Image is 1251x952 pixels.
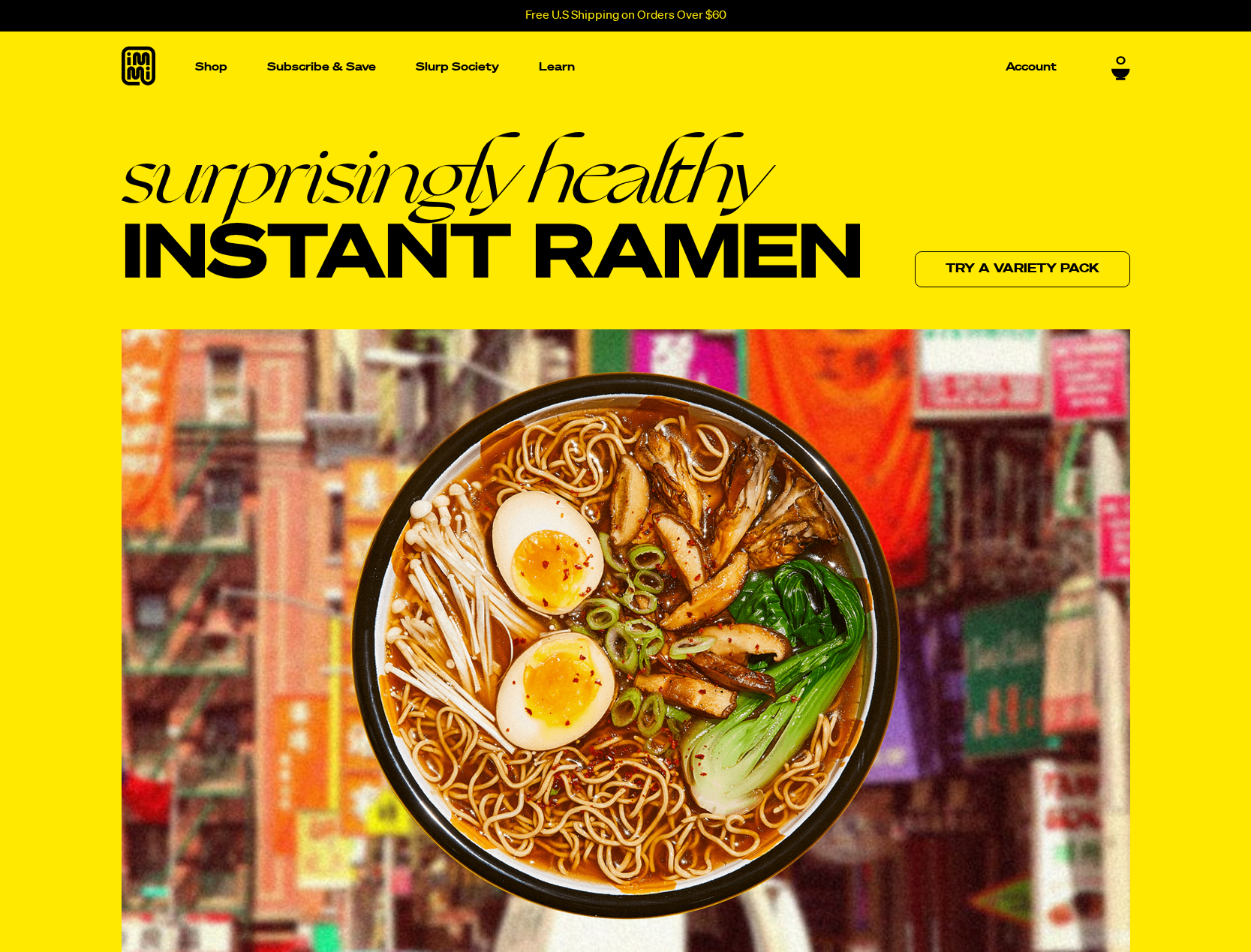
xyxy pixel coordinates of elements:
[1116,55,1126,68] span: 0
[416,62,499,73] p: Slurp Society
[1111,55,1130,80] a: 0
[267,62,376,73] p: Subscribe & Save
[122,133,863,215] em: surprisingly healthy
[410,56,505,79] a: Slurp Society
[525,9,726,23] p: Free U.S Shipping on Orders Over $60
[122,133,863,298] h1: Instant Ramen
[1006,62,1057,73] p: Account
[533,32,581,103] a: Learn
[189,32,1063,103] nav: Main navigation
[195,62,227,73] p: Shop
[261,56,382,79] a: Subscribe & Save
[539,62,575,73] p: Learn
[915,251,1130,287] a: Try a variety pack
[350,371,901,920] img: Ramen bowl
[189,32,233,103] a: Shop
[1000,56,1063,79] a: Account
